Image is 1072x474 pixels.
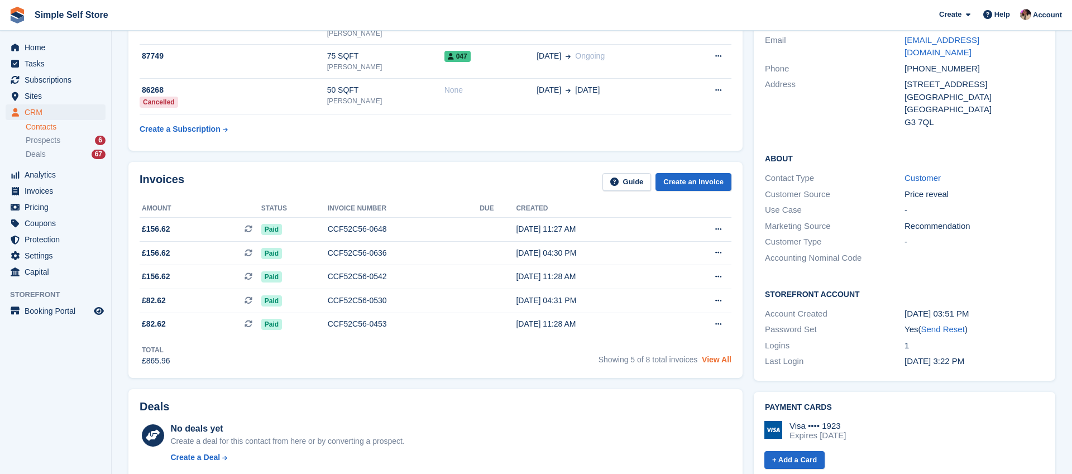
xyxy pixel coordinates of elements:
div: Create a deal for this contact from here or by converting a prospect. [170,435,404,447]
span: Sites [25,88,92,104]
div: - [904,236,1044,248]
span: [DATE] [537,84,561,96]
a: menu [6,167,106,183]
span: Coupons [25,216,92,231]
span: Pricing [25,199,92,215]
div: Account Created [765,308,904,320]
h2: Payment cards [765,403,1044,412]
div: Cancelled [140,97,178,108]
span: [DATE] [537,50,561,62]
div: [STREET_ADDRESS] [904,78,1044,91]
th: Invoice number [328,200,480,218]
a: menu [6,183,106,199]
span: £82.62 [142,318,166,330]
div: CCF52C56-0542 [328,271,480,283]
a: menu [6,56,106,71]
span: 047 [444,51,471,62]
a: Contacts [26,122,106,132]
a: Simple Self Store [30,6,113,24]
div: Yes [904,323,1044,336]
div: Expires [DATE] [789,430,846,441]
div: Last Login [765,355,904,368]
div: [GEOGRAPHIC_DATA] [904,91,1044,104]
div: [DATE] 11:28 AM [516,271,671,283]
img: Visa Logo [764,421,782,439]
div: Price reveal [904,188,1044,201]
div: [PERSON_NAME] [327,62,444,72]
span: Prospects [26,135,60,146]
a: menu [6,72,106,88]
div: G3 7QL [904,116,1044,129]
span: Ongoing [575,51,605,60]
span: £156.62 [142,247,170,259]
span: Deals [26,149,46,160]
div: [DATE] 11:27 AM [516,223,671,235]
div: CCF52C56-0453 [328,318,480,330]
a: View All [702,355,731,364]
div: Recommendation [904,220,1044,233]
span: Create [939,9,961,20]
div: [PERSON_NAME] [327,28,444,39]
h2: Storefront Account [765,288,1044,299]
div: Logins [765,339,904,352]
a: menu [6,40,106,55]
div: - [904,204,1044,217]
h2: Deals [140,400,169,413]
div: Customer Source [765,188,904,201]
a: Create a Deal [170,452,404,463]
div: 6 [95,136,106,145]
span: Capital [25,264,92,280]
div: Password Set [765,323,904,336]
a: Customer [904,173,941,183]
img: stora-icon-8386f47178a22dfd0bd8f6a31ec36ba5ce8667c1dd55bd0f319d3a0aa187defe.svg [9,7,26,23]
a: menu [6,264,106,280]
span: Paid [261,319,282,330]
th: Amount [140,200,261,218]
a: menu [6,104,106,120]
span: Subscriptions [25,72,92,88]
div: Marketing Source [765,220,904,233]
a: menu [6,303,106,319]
a: Deals 67 [26,149,106,160]
span: Account [1033,9,1062,21]
div: [GEOGRAPHIC_DATA] [904,103,1044,116]
span: Paid [261,224,282,235]
div: 87749 [140,50,327,62]
th: Created [516,200,671,218]
a: Prospects 6 [26,135,106,146]
a: Preview store [92,304,106,318]
div: Visa •••• 1923 [789,421,846,431]
h2: Invoices [140,173,184,191]
span: [DATE] [575,84,600,96]
a: menu [6,232,106,247]
span: Paid [261,248,282,259]
div: 67 [92,150,106,159]
a: + Add a Card [764,451,825,470]
div: Contact Type [765,172,904,185]
div: 75 SQFT [327,50,444,62]
div: [PHONE_NUMBER] [904,63,1044,75]
div: 1 [904,339,1044,352]
span: Tasks [25,56,92,71]
div: Customer Type [765,236,904,248]
span: Booking Portal [25,303,92,319]
div: CCF52C56-0648 [328,223,480,235]
a: Guide [602,173,652,191]
span: CRM [25,104,92,120]
div: Address [765,78,904,128]
time: 2025-06-13 14:22:16 UTC [904,356,964,366]
div: Use Case [765,204,904,217]
span: Invoices [25,183,92,199]
span: Storefront [10,289,111,300]
div: £865.96 [142,355,170,367]
span: Settings [25,248,92,264]
div: CCF52C56-0530 [328,295,480,307]
a: [EMAIL_ADDRESS][DOMAIN_NAME] [904,35,979,58]
a: Send Reset [921,324,964,334]
span: Home [25,40,92,55]
a: menu [6,216,106,231]
div: Create a Deal [170,452,220,463]
span: £82.62 [142,295,166,307]
a: Create an Invoice [655,173,731,191]
div: [DATE] 03:51 PM [904,308,1044,320]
